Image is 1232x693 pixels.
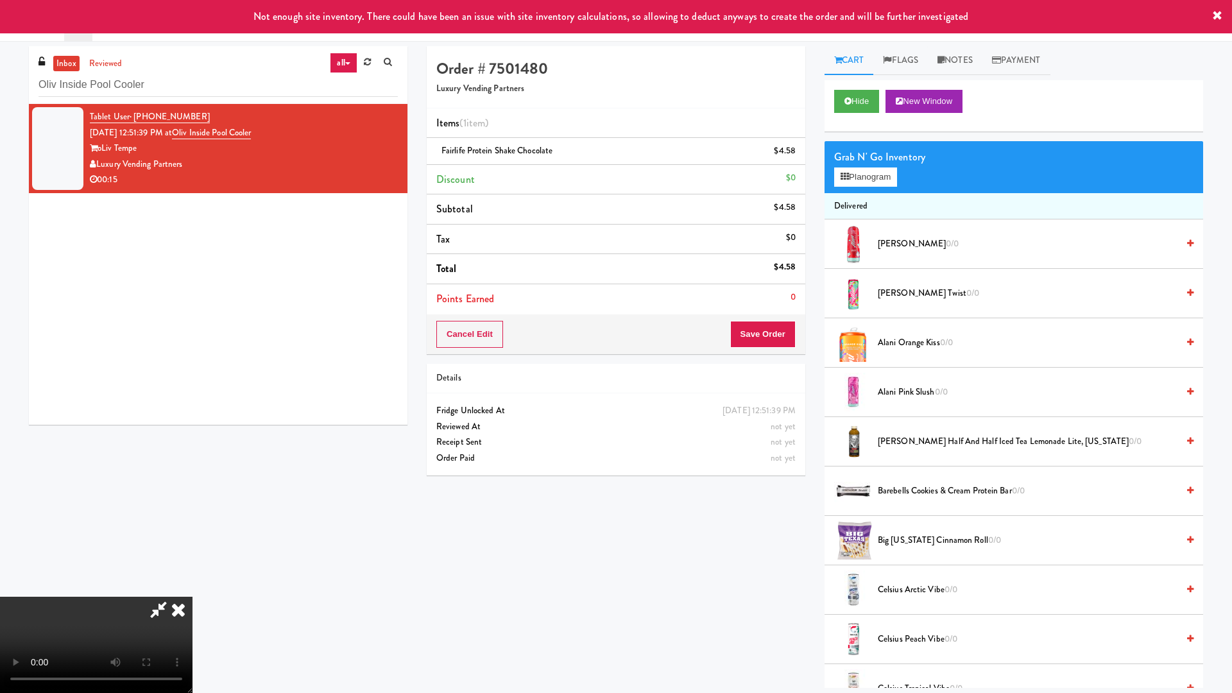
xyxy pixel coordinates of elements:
[53,56,80,72] a: inbox
[436,370,796,386] div: Details
[873,483,1193,499] div: Barebells Cookies & Cream Protein Bar0/0
[90,141,398,157] div: oLiv Tempe
[834,148,1193,167] div: Grab N' Go Inventory
[436,403,796,419] div: Fridge Unlocked At
[878,236,1177,252] span: [PERSON_NAME]
[878,286,1177,302] span: [PERSON_NAME] Twist
[436,201,473,216] span: Subtotal
[878,483,1177,499] span: Barebells Cookies & Cream Protein Bar
[330,53,357,73] a: all
[825,46,874,75] a: Cart
[945,633,957,645] span: 0/0
[774,259,796,275] div: $4.58
[730,321,796,348] button: Save Order
[878,384,1177,400] span: Alani Pink Slush
[873,46,928,75] a: Flags
[878,335,1177,351] span: Alani Orange Kiss
[466,116,485,130] ng-pluralize: item
[774,143,796,159] div: $4.58
[878,533,1177,549] span: Big [US_STATE] Cinnamon Roll
[771,420,796,432] span: not yet
[982,46,1050,75] a: Payment
[723,403,796,419] div: [DATE] 12:51:39 PM
[436,232,450,246] span: Tax
[873,236,1193,252] div: [PERSON_NAME]0/0
[786,230,796,246] div: $0
[38,73,398,97] input: Search vision orders
[436,172,475,187] span: Discount
[1129,435,1142,447] span: 0/0
[436,434,796,450] div: Receipt Sent
[172,126,251,139] a: Oliv Inside Pool Cooler
[886,90,963,113] button: New Window
[436,321,503,348] button: Cancel Edit
[928,46,982,75] a: Notes
[436,84,796,94] h5: Luxury Vending Partners
[90,172,398,188] div: 00:15
[946,237,959,250] span: 0/0
[786,170,796,186] div: $0
[873,582,1193,598] div: Celsius Arctic Vibe0/0
[29,104,407,193] li: Tablet User· [PHONE_NUMBER][DATE] 12:51:39 PM atOliv Inside Pool CooleroLiv TempeLuxury Vending P...
[945,583,957,595] span: 0/0
[774,200,796,216] div: $4.58
[873,384,1193,400] div: Alani Pink Slush0/0
[878,434,1177,450] span: [PERSON_NAME] Half and Half Iced Tea Lemonade Lite, [US_STATE]
[441,144,552,157] span: Fairlife Protein Shake Chocolate
[86,56,126,72] a: reviewed
[834,90,879,113] button: Hide
[436,60,796,77] h4: Order # 7501480
[878,631,1177,647] span: Celsius Peach Vibe
[873,286,1193,302] div: [PERSON_NAME] Twist0/0
[436,450,796,466] div: Order Paid
[436,419,796,435] div: Reviewed At
[873,631,1193,647] div: Celsius Peach Vibe0/0
[436,291,494,306] span: Points Earned
[834,167,897,187] button: Planogram
[90,110,210,123] a: Tablet User· [PHONE_NUMBER]
[771,436,796,448] span: not yet
[940,336,953,348] span: 0/0
[966,287,979,299] span: 0/0
[436,261,457,276] span: Total
[825,193,1203,220] li: Delivered
[935,386,948,398] span: 0/0
[459,116,488,130] span: (1 )
[878,582,1177,598] span: Celsius Arctic Vibe
[1012,484,1025,497] span: 0/0
[436,116,488,130] span: Items
[873,533,1193,549] div: Big [US_STATE] Cinnamon Roll0/0
[90,157,398,173] div: Luxury Vending Partners
[253,9,968,24] span: Not enough site inventory. There could have been an issue with site inventory calculations, so al...
[873,335,1193,351] div: Alani Orange Kiss0/0
[791,289,796,305] div: 0
[873,434,1193,450] div: [PERSON_NAME] Half and Half Iced Tea Lemonade Lite, [US_STATE]0/0
[130,110,210,123] span: · [PHONE_NUMBER]
[90,126,172,139] span: [DATE] 12:51:39 PM at
[771,452,796,464] span: not yet
[988,534,1001,546] span: 0/0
